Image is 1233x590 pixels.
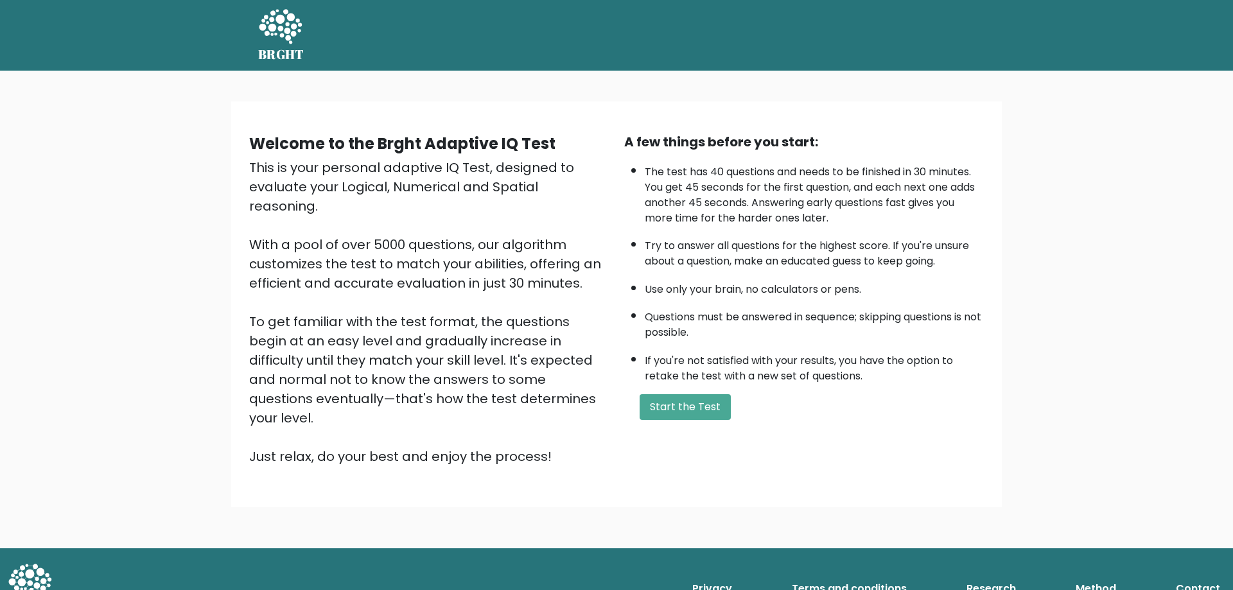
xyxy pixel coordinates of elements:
[249,133,555,154] b: Welcome to the Brght Adaptive IQ Test
[645,158,984,226] li: The test has 40 questions and needs to be finished in 30 minutes. You get 45 seconds for the firs...
[645,232,984,269] li: Try to answer all questions for the highest score. If you're unsure about a question, make an edu...
[645,303,984,340] li: Questions must be answered in sequence; skipping questions is not possible.
[645,275,984,297] li: Use only your brain, no calculators or pens.
[640,394,731,420] button: Start the Test
[624,132,984,152] div: A few things before you start:
[258,5,304,65] a: BRGHT
[645,347,984,384] li: If you're not satisfied with your results, you have the option to retake the test with a new set ...
[249,158,609,466] div: This is your personal adaptive IQ Test, designed to evaluate your Logical, Numerical and Spatial ...
[258,47,304,62] h5: BRGHT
